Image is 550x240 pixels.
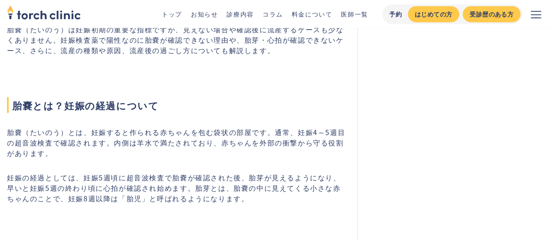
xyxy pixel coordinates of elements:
div: はじめての方 [415,10,452,19]
a: コラム [263,10,283,18]
p: 胎嚢（たいのう）は妊娠初期の重要な指標ですが、見えない場合や確認後に流産するケースも少なくありません。妊娠検査薬で陽性なのに胎嚢が確認できない理由や、胎芽・心拍が確認できないケース、さらに、流産... [7,24,347,55]
a: home [7,6,81,22]
a: 医師一覧 [341,10,368,18]
div: 予約 [389,10,403,19]
img: torch clinic [7,3,81,22]
p: 妊娠の経過としては、妊娠5週頃に超音波検査で胎嚢が確認された後、胎芽が見えるようになり、早いと妊娠5週の終わり頃に心拍が確認され始めます。胎芽とは、胎嚢の中に見えてくる小さな赤ちゃんのことで、妊... [7,172,347,203]
div: 受診歴のある方 [470,10,513,19]
a: 診療内容 [227,10,253,18]
span: 胎嚢とは？妊娠の経過について [7,97,347,113]
a: お知らせ [191,10,218,18]
a: 受診歴のある方 [463,6,520,22]
p: 胎嚢（たいのう）とは、妊娠すると作られる赤ちゃんを包む袋状の部屋です。通常、妊娠4～5週目の超音波検査で確認されます。内側は羊水で満たされており、赤ちゃんを外部の衝撃から守る役割があります。 [7,127,347,158]
a: はじめての方 [408,6,459,22]
a: トップ [162,10,182,18]
a: 料金について [292,10,333,18]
